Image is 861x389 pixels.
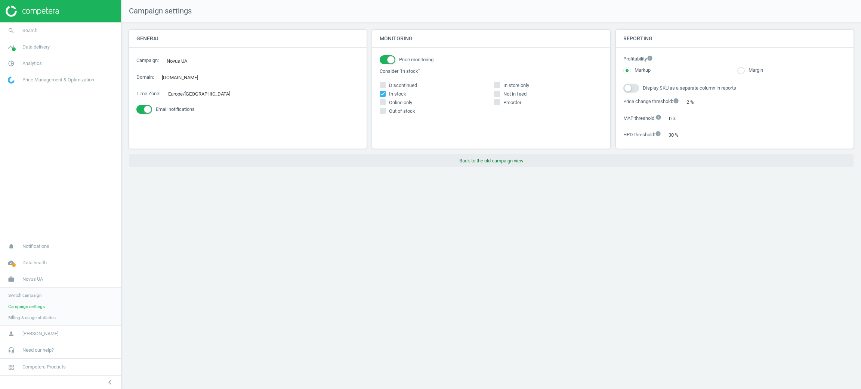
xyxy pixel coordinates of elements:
span: Data health [22,259,47,266]
i: cloud_done [4,256,18,270]
div: 30 % [665,129,691,141]
i: search [4,24,18,38]
h4: Monitoring [372,30,610,47]
span: Switch campaign [8,292,41,298]
label: Consider "In stock" [380,68,602,75]
span: In store only [502,82,531,89]
span: Campaign settings [121,6,192,16]
label: Margin [745,67,763,74]
img: ajHJNr6hYgQAAAAASUVORK5CYII= [6,6,59,17]
div: 2 % [683,96,706,108]
label: HPD threshold : [623,131,661,139]
div: [DOMAIN_NAME] [158,72,210,83]
div: Novus UA [163,55,199,67]
i: headset_mic [4,343,18,357]
span: Display SKU as a separate column in reports [643,85,736,91]
span: Discontinued [388,82,419,89]
span: Price monitoring [399,56,433,63]
label: Campaign : [136,57,159,64]
h4: General [129,30,367,47]
button: Back to the old campaign view [129,154,854,168]
i: info [673,98,679,104]
span: Preorder [502,99,523,106]
i: chevron_left [105,378,114,387]
i: work [4,272,18,286]
span: Need our help? [22,347,54,354]
div: Europe/[GEOGRAPHIC_DATA] [164,88,242,100]
span: Notifications [22,243,49,250]
label: Profitability [623,55,846,63]
span: Email notifications [156,106,195,113]
span: Analytics [22,60,42,67]
span: Out of stock [388,108,417,115]
span: Data delivery [22,44,50,50]
span: In stock [388,91,408,97]
i: info [655,114,661,120]
label: Domain : [136,74,154,81]
i: info [647,55,653,61]
i: timeline [4,40,18,54]
label: Price change threshold : [623,98,679,106]
i: person [4,327,18,341]
i: info [655,131,661,137]
span: Billing & usage statistics [8,315,56,321]
label: Time Zone : [136,90,160,97]
span: Campaign settings [8,304,45,309]
span: [PERSON_NAME] [22,330,58,337]
i: pie_chart_outlined [4,56,18,71]
span: Search [22,27,37,34]
img: wGWNvw8QSZomAAAAABJRU5ErkJggg== [8,77,15,84]
div: 0 % [665,113,688,124]
i: notifications [4,239,18,253]
label: MAP threshold : [623,114,661,122]
button: chevron_left [101,377,119,387]
span: Price Management & Optimization [22,77,94,83]
label: Markup [631,67,651,74]
span: Competera Products [22,364,66,370]
span: Not in feed [502,91,528,97]
span: Novus UA [22,276,43,283]
h4: Reporting [616,30,854,47]
span: Online only [388,99,414,106]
